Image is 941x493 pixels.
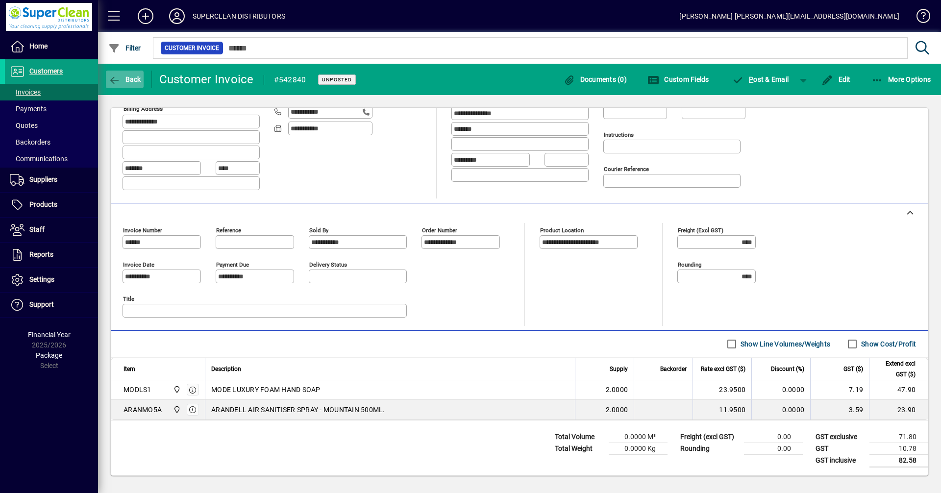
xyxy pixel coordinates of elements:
span: Supply [610,364,628,374]
a: Home [5,34,98,59]
td: Rounding [675,443,744,454]
span: Communications [10,155,68,163]
div: ARANMO5A [124,405,162,415]
td: Total Weight [550,443,609,454]
mat-label: Freight (excl GST) [678,226,723,233]
button: Edit [819,71,853,88]
mat-label: Order number [422,226,457,233]
a: Invoices [5,84,98,100]
td: GST inclusive [811,454,869,467]
span: Home [29,42,48,50]
span: Backorders [10,138,50,146]
span: Item [124,364,135,374]
a: Communications [5,150,98,167]
span: Superclean Distributors [171,384,182,395]
span: Customer Invoice [165,43,219,53]
mat-label: Payment due [216,261,249,268]
td: Total Volume [550,431,609,443]
td: Freight (excl GST) [675,431,744,443]
td: 0.0000 M³ [609,431,668,443]
td: 10.78 [869,443,928,454]
span: Staff [29,225,45,233]
a: Knowledge Base [909,2,929,34]
mat-label: Rounding [678,261,701,268]
button: Back [106,71,144,88]
span: Suppliers [29,175,57,183]
mat-label: Courier Reference [604,166,649,173]
div: [PERSON_NAME] [PERSON_NAME][EMAIL_ADDRESS][DOMAIN_NAME] [679,8,899,24]
mat-label: Title [123,295,134,302]
a: Staff [5,218,98,242]
button: Profile [161,7,193,25]
span: Extend excl GST ($) [875,358,916,380]
td: 47.90 [869,380,928,400]
a: Payments [5,100,98,117]
span: MODE LUXURY FOAM HAND SOAP [211,385,321,394]
div: MODLS1 [124,385,151,394]
span: Unposted [322,76,352,83]
td: 3.59 [810,400,869,419]
td: 0.0000 [751,380,810,400]
button: More Options [869,71,934,88]
span: Customers [29,67,63,75]
a: Backorders [5,134,98,150]
span: Settings [29,275,54,283]
span: Support [29,300,54,308]
span: Superclean Distributors [171,404,182,415]
span: Filter [108,44,141,52]
td: GST [811,443,869,454]
span: Description [211,364,241,374]
a: View on map [247,95,262,111]
span: Back [108,75,141,83]
span: Rate excl GST ($) [701,364,745,374]
span: Package [36,351,62,359]
td: 7.19 [810,380,869,400]
a: Reports [5,243,98,267]
span: Custom Fields [647,75,709,83]
mat-label: Instructions [604,131,634,138]
span: Backorder [660,364,687,374]
label: Show Line Volumes/Weights [739,339,830,349]
div: #542840 [274,72,306,88]
span: Invoices [10,88,41,96]
div: 11.9500 [699,405,745,415]
mat-label: Invoice number [123,226,162,233]
mat-label: Sold by [309,226,328,233]
button: Filter [106,39,144,57]
td: 0.0000 Kg [609,443,668,454]
span: Documents (0) [563,75,627,83]
span: Payments [10,105,47,113]
a: Products [5,193,98,217]
span: Financial Year [28,331,71,339]
span: Edit [821,75,851,83]
a: Quotes [5,117,98,134]
mat-label: Reference [216,226,241,233]
td: 0.0000 [751,400,810,419]
a: Suppliers [5,168,98,192]
div: Customer Invoice [159,72,254,87]
td: GST exclusive [811,431,869,443]
span: GST ($) [843,364,863,374]
span: 2.0000 [606,385,628,394]
span: 2.0000 [606,405,628,415]
span: Reports [29,250,53,258]
span: P [749,75,753,83]
mat-label: Delivery status [309,261,347,268]
button: Add [130,7,161,25]
button: Custom Fields [645,71,712,88]
span: ARANDELL AIR SANITISER SPRAY - MOUNTAIN 500ML. [211,405,385,415]
a: Settings [5,268,98,292]
span: More Options [871,75,931,83]
td: 82.58 [869,454,928,467]
td: 0.00 [744,443,803,454]
span: Quotes [10,122,38,129]
div: SUPERCLEAN DISTRIBUTORS [193,8,285,24]
span: Discount (%) [771,364,804,374]
td: 0.00 [744,431,803,443]
td: 71.80 [869,431,928,443]
button: Post & Email [727,71,794,88]
div: 23.9500 [699,385,745,394]
td: 23.90 [869,400,928,419]
button: Documents (0) [561,71,629,88]
label: Show Cost/Profit [859,339,916,349]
